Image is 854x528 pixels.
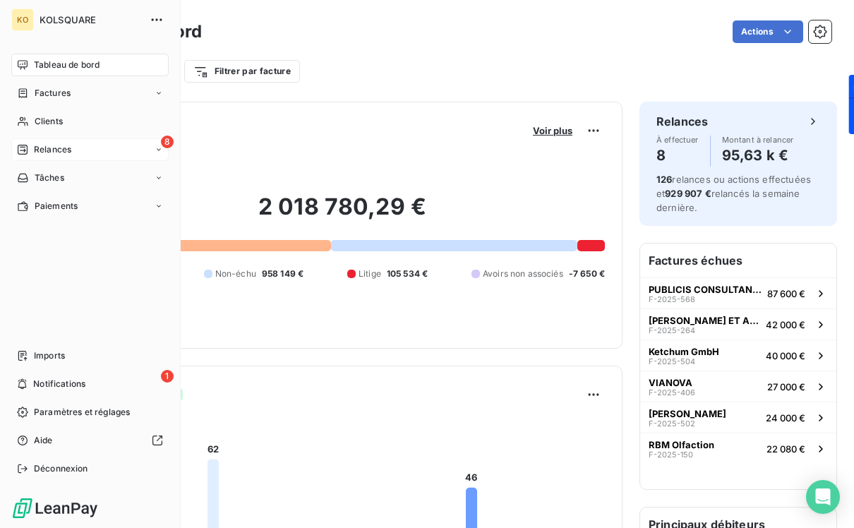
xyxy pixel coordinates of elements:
div: Open Intercom Messenger [806,480,840,514]
span: Tableau de bord [34,59,100,71]
span: F-2025-504 [649,357,695,366]
span: 958 149 € [262,268,303,280]
button: RBM OlfactionF-2025-15022 080 € [640,433,836,464]
h4: 95,63 k € [722,144,794,167]
span: Ketchum GmbH [649,346,719,357]
span: Tâches [35,172,64,184]
span: 929 907 € [665,188,711,199]
button: [PERSON_NAME] ET ASSOCIES (AGENCE [PERSON_NAME])F-2025-26442 000 € [640,308,836,340]
span: VIANOVA [649,377,692,388]
a: Aide [11,429,169,452]
span: Paiements [35,200,78,212]
span: 1 [161,370,174,383]
div: KO [11,8,34,31]
button: PUBLICIS CONSULTANTS FRF-2025-56887 600 € [640,277,836,308]
span: [PERSON_NAME] ET ASSOCIES (AGENCE [PERSON_NAME]) [649,315,760,326]
span: F-2025-150 [649,450,693,459]
span: Notifications [33,378,85,390]
button: Ketchum GmbHF-2025-50440 000 € [640,340,836,371]
span: [PERSON_NAME] [649,408,726,419]
span: 22 080 € [766,443,805,455]
span: 105 534 € [387,268,428,280]
span: F-2025-264 [649,326,695,335]
span: Aide [34,434,53,447]
img: Logo LeanPay [11,497,99,520]
span: Relances [34,143,71,156]
h6: Relances [656,113,708,130]
span: 27 000 € [767,381,805,392]
span: PUBLICIS CONSULTANTS FR [649,284,762,295]
span: Clients [35,115,63,128]
span: 8 [161,136,174,148]
span: F-2025-406 [649,388,695,397]
span: RBM Olfaction [649,439,714,450]
span: KOLSQUARE [40,14,141,25]
span: F-2025-502 [649,419,695,428]
span: 42 000 € [766,319,805,330]
h2: 2 018 780,29 € [80,193,605,235]
button: Filtrer par facture [184,60,300,83]
span: Voir plus [533,125,572,136]
span: Paramètres et réglages [34,406,130,419]
span: 40 000 € [766,350,805,361]
span: À effectuer [656,136,699,144]
span: Avoirs non associés [483,268,563,280]
span: Déconnexion [34,462,88,475]
button: Actions [733,20,803,43]
span: Non-échu [215,268,256,280]
span: relances ou actions effectuées et relancés la semaine dernière. [656,174,811,213]
button: [PERSON_NAME]F-2025-50224 000 € [640,402,836,433]
span: Imports [34,349,65,362]
span: -7 650 € [569,268,605,280]
span: Litige [359,268,381,280]
h4: 8 [656,144,699,167]
span: Factures [35,87,71,100]
span: 24 000 € [766,412,805,424]
button: Voir plus [529,124,577,137]
span: 126 [656,174,672,185]
span: Montant à relancer [722,136,794,144]
span: F-2025-568 [649,295,695,304]
span: 87 600 € [767,288,805,299]
h6: Factures échues [640,244,836,277]
button: VIANOVAF-2025-40627 000 € [640,371,836,402]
